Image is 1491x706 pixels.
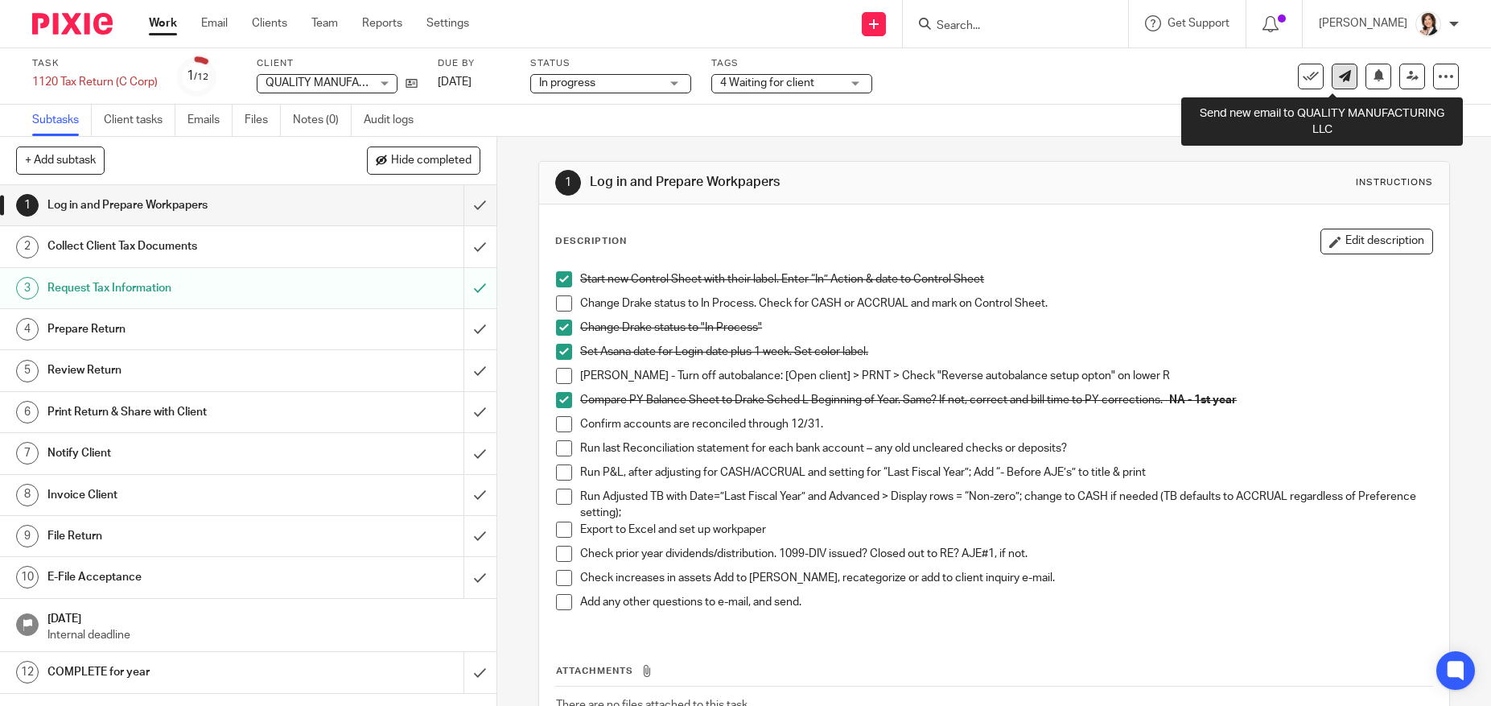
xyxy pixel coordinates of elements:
h1: Notify Client [47,441,314,465]
a: Audit logs [364,105,426,136]
p: [PERSON_NAME] - Turn off autobalance: [Open client] > PRNT > Check "Reverse autobalance setup opt... [580,368,1431,384]
div: Instructions [1356,176,1433,189]
h1: Review Return [47,358,314,382]
h1: Collect Client Tax Documents [47,234,314,258]
p: Run Adjusted TB with Date=”Last Fiscal Year” and Advanced > Display rows = “Non-zero”; change to ... [580,489,1431,522]
label: Client [257,57,418,70]
div: 2 [16,236,39,258]
strong: NA - 1st year [1169,394,1237,406]
a: Reports [362,15,402,31]
h1: Invoice Client [47,483,314,507]
h1: COMPLETE for year [47,660,314,684]
div: 1 [16,194,39,217]
span: QUALITY MANUFACTURING LLC [266,77,429,89]
div: 8 [16,484,39,506]
div: 10 [16,566,39,588]
h1: [DATE] [47,607,480,627]
label: Task [32,57,158,70]
h1: Log in and Prepare Workpapers [590,174,1028,191]
div: 7 [16,442,39,464]
p: Set Asana date for Login date plus 1 week. Set color label. [580,344,1431,360]
h1: File Return [47,524,314,548]
a: Subtasks [32,105,92,136]
button: + Add subtask [16,147,105,174]
a: Settings [426,15,469,31]
p: Internal deadline [47,627,480,643]
p: Add any other questions to e-mail, and send. [580,594,1431,610]
button: Hide completed [367,147,480,174]
div: 12 [16,661,39,683]
p: Description [555,235,627,248]
div: 1 [187,67,208,85]
p: Compare PY Balance Sheet to Drake Sched L Beginning of Year. Same? If not, correct and bill time ... [580,392,1431,408]
p: Run P&L, after adjusting for CASH/ACCRUAL and setting for “Last Fiscal Year”; Add “- Before AJE’s... [580,464,1431,481]
a: Emails [187,105,233,136]
div: 1120 Tax Return (C Corp) [32,74,158,90]
a: Team [311,15,338,31]
button: Edit description [1320,229,1433,254]
a: Work [149,15,177,31]
label: Tags [711,57,872,70]
img: Pixie [32,13,113,35]
label: Due by [438,57,510,70]
h1: Log in and Prepare Workpapers [47,193,314,217]
a: Clients [252,15,287,31]
p: Start new Control Sheet with their label. Enter “In” Action & date to Control Sheet [580,271,1431,287]
img: BW%20Website%203%20-%20square.jpg [1415,11,1441,37]
h1: E-File Acceptance [47,565,314,589]
h1: Print Return & Share with Client [47,400,314,424]
span: 4 Waiting for client [720,77,814,89]
div: 5 [16,360,39,382]
h1: Prepare Return [47,317,314,341]
span: [DATE] [438,76,472,88]
a: Client tasks [104,105,175,136]
h1: Request Tax Information [47,276,314,300]
p: Export to Excel and set up workpaper [580,522,1431,538]
p: Change Drake status to In Process. Check for CASH or ACCRUAL and mark on Control Sheet. [580,295,1431,312]
a: Files [245,105,281,136]
span: Attachments [556,667,633,675]
div: 1 [555,170,581,196]
label: Status [530,57,691,70]
span: Get Support [1168,18,1229,29]
span: In progress [539,77,595,89]
p: Check increases in assets Add to [PERSON_NAME], recategorize or add to client inquiry e-mail. [580,570,1431,586]
a: Notes (0) [293,105,352,136]
p: [PERSON_NAME] [1319,15,1407,31]
p: Check prior year dividends/distribution. 1099-DIV issued? Closed out to RE? AJE#1, if not. [580,546,1431,562]
small: /12 [194,72,208,81]
p: Confirm accounts are reconciled through 12/31. [580,416,1431,432]
p: Change Drake status to "In Process" [580,320,1431,336]
input: Search [935,19,1080,34]
div: 3 [16,277,39,299]
div: 9 [16,525,39,547]
a: Email [201,15,228,31]
span: Hide completed [391,155,472,167]
div: 4 [16,318,39,341]
p: Run last Reconciliation statement for each bank account – any old uncleared checks or deposits? [580,440,1431,456]
div: 6 [16,401,39,423]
